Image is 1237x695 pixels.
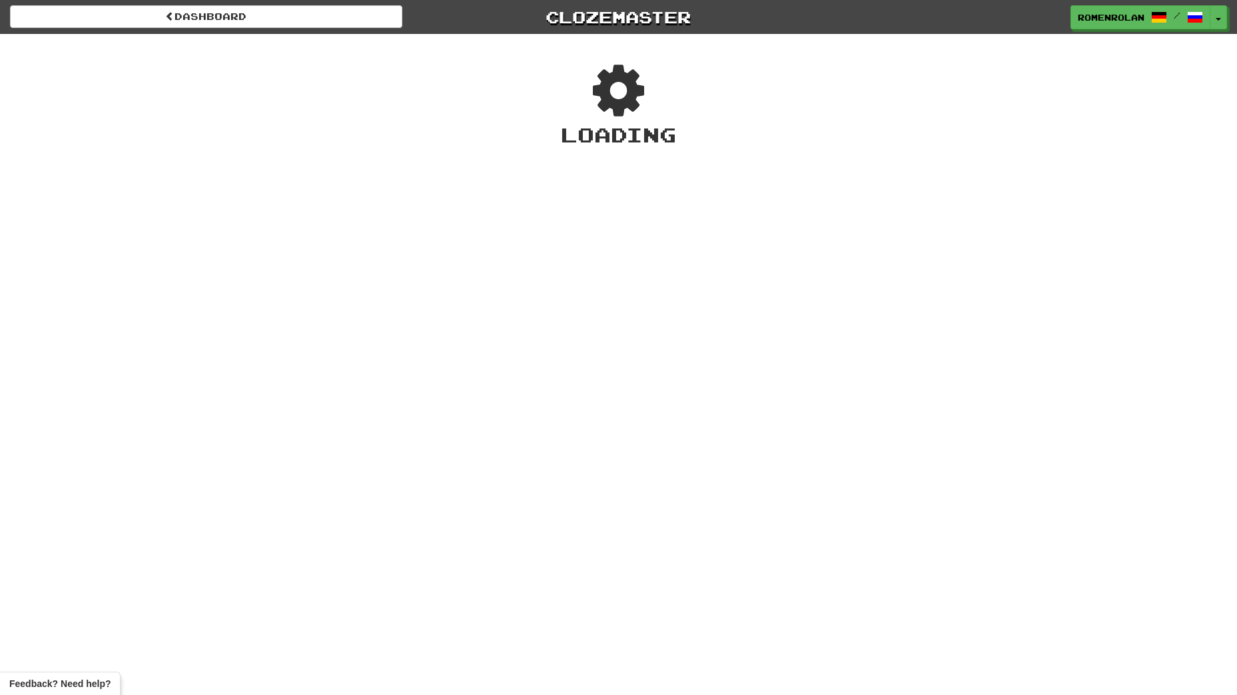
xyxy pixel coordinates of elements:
[1174,11,1180,20] span: /
[10,5,402,28] a: Dashboard
[422,5,815,29] a: Clozemaster
[9,677,111,690] span: Open feedback widget
[1078,11,1144,23] span: Romenrolan
[1070,5,1210,29] a: Romenrolan /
